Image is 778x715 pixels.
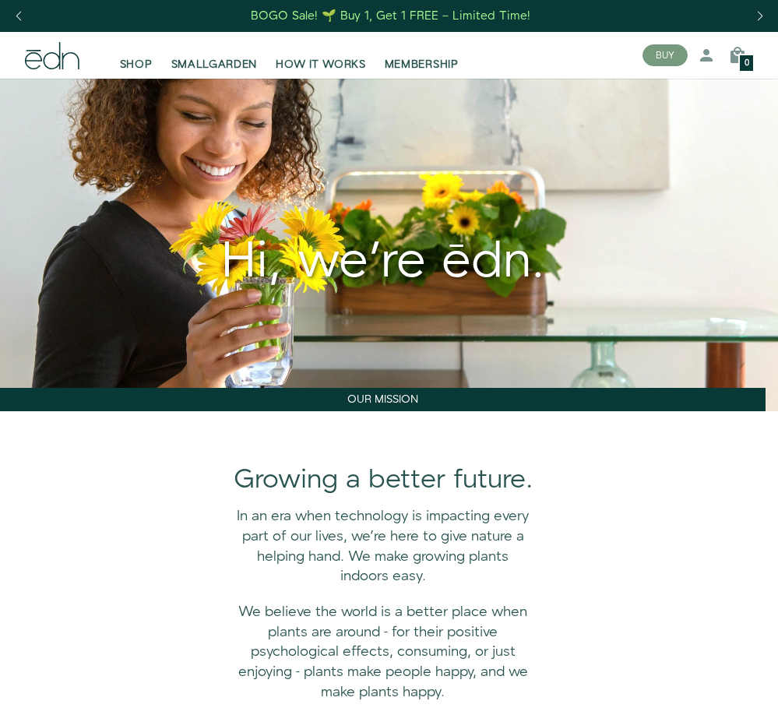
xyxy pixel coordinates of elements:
a: SHOP [111,38,162,72]
span: HOW IT WORKS [276,57,365,72]
a: SMALLGARDEN [162,38,267,72]
a: MEMBERSHIP [375,38,468,72]
span: In an era when technology is impacting every part of our lives, we’re here to give nature a helpi... [237,506,529,586]
span: SHOP [120,57,153,72]
iframe: Opens a widget where you can find more information [658,668,762,707]
a: HOW IT WORKS [266,38,375,72]
div: BOGO Sale! 🌱 Buy 1, Get 1 FREE – Limited Time! [251,8,530,24]
span: SMALLGARDEN [171,57,258,72]
button: BUY [642,44,688,66]
span: MEMBERSHIP [385,57,459,72]
span: We believe the world is a better place when plants are around - for their positive psychological ... [238,602,528,702]
a: BOGO Sale! 🌱 Buy 1, Get 1 FREE – Limited Time! [249,4,532,28]
span: 0 [745,59,749,68]
div: Growing a better future. [25,461,741,499]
